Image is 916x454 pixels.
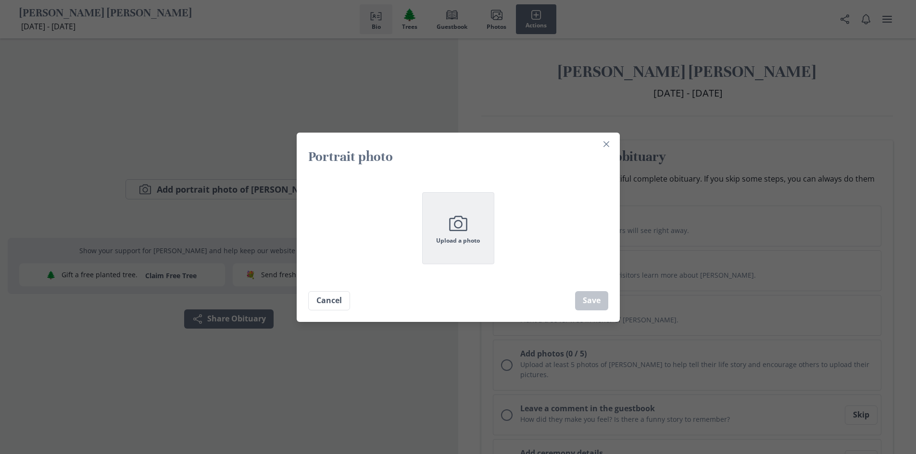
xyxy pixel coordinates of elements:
button: Cancel [308,291,350,310]
span: Upload a photo [436,237,480,244]
button: Upload a photo [422,192,494,264]
button: Close [599,136,614,152]
button: Save [575,291,608,310]
h2: Portrait photo [308,148,608,165]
